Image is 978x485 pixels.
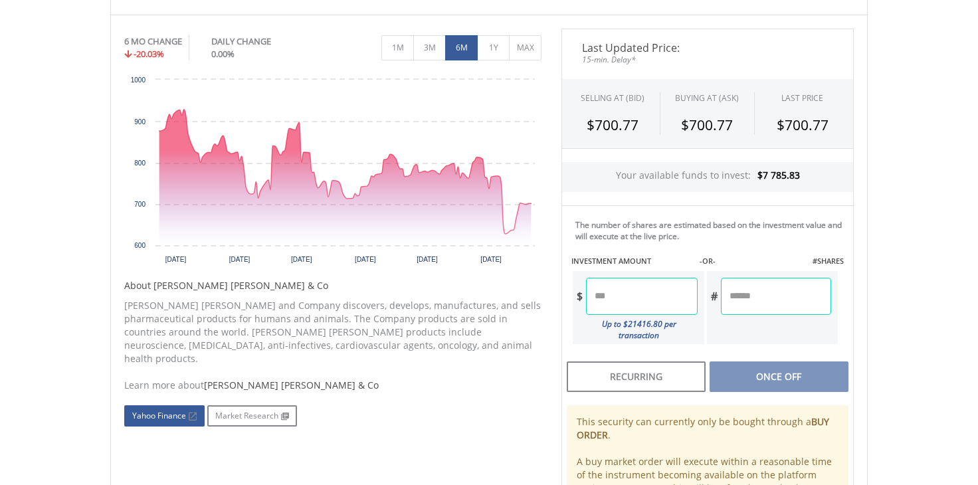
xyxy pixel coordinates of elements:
[567,361,706,392] div: Recurring
[781,92,823,104] div: LAST PRICE
[480,256,502,263] text: [DATE]
[571,256,651,266] label: INVESTMENT AMOUNT
[204,379,379,391] span: [PERSON_NAME] [PERSON_NAME] & Co
[707,278,721,315] div: #
[573,278,586,315] div: $
[587,116,638,134] span: $700.77
[562,162,853,192] div: Your available funds to invest:
[165,256,187,263] text: [DATE]
[417,256,438,263] text: [DATE]
[575,219,848,242] div: The number of shares are estimated based on the investment value and will execute at the live price.
[134,201,146,208] text: 700
[229,256,250,263] text: [DATE]
[355,256,376,263] text: [DATE]
[710,361,848,392] div: Once Off
[124,73,541,272] div: Chart. Highcharts interactive chart.
[573,315,698,344] div: Up to $21416.80 per transaction
[813,256,844,266] label: #SHARES
[413,35,446,60] button: 3M
[445,35,478,60] button: 6M
[124,279,541,292] h5: About [PERSON_NAME] [PERSON_NAME] & Co
[291,256,312,263] text: [DATE]
[207,405,297,427] a: Market Research
[477,35,510,60] button: 1Y
[509,35,541,60] button: MAX
[577,415,829,441] b: BUY ORDER
[124,73,541,272] svg: Interactive chart
[681,116,733,134] span: $700.77
[124,35,182,48] div: 6 MO CHANGE
[124,379,541,392] div: Learn more about
[572,43,843,53] span: Last Updated Price:
[757,169,800,181] span: $7 785.83
[131,76,146,84] text: 1000
[211,48,235,60] span: 0.00%
[134,159,146,167] text: 800
[381,35,414,60] button: 1M
[675,92,739,104] span: BUYING AT (ASK)
[134,48,164,60] span: -20.03%
[134,242,146,249] text: 600
[124,405,205,427] a: Yahoo Finance
[124,299,541,365] p: [PERSON_NAME] [PERSON_NAME] and Company discovers, develops, manufactures, and sells pharmaceutic...
[572,53,843,66] span: 15-min. Delay*
[134,118,146,126] text: 900
[700,256,716,266] label: -OR-
[581,92,644,104] div: SELLING AT (BID)
[777,116,829,134] span: $700.77
[211,35,316,48] div: DAILY CHANGE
